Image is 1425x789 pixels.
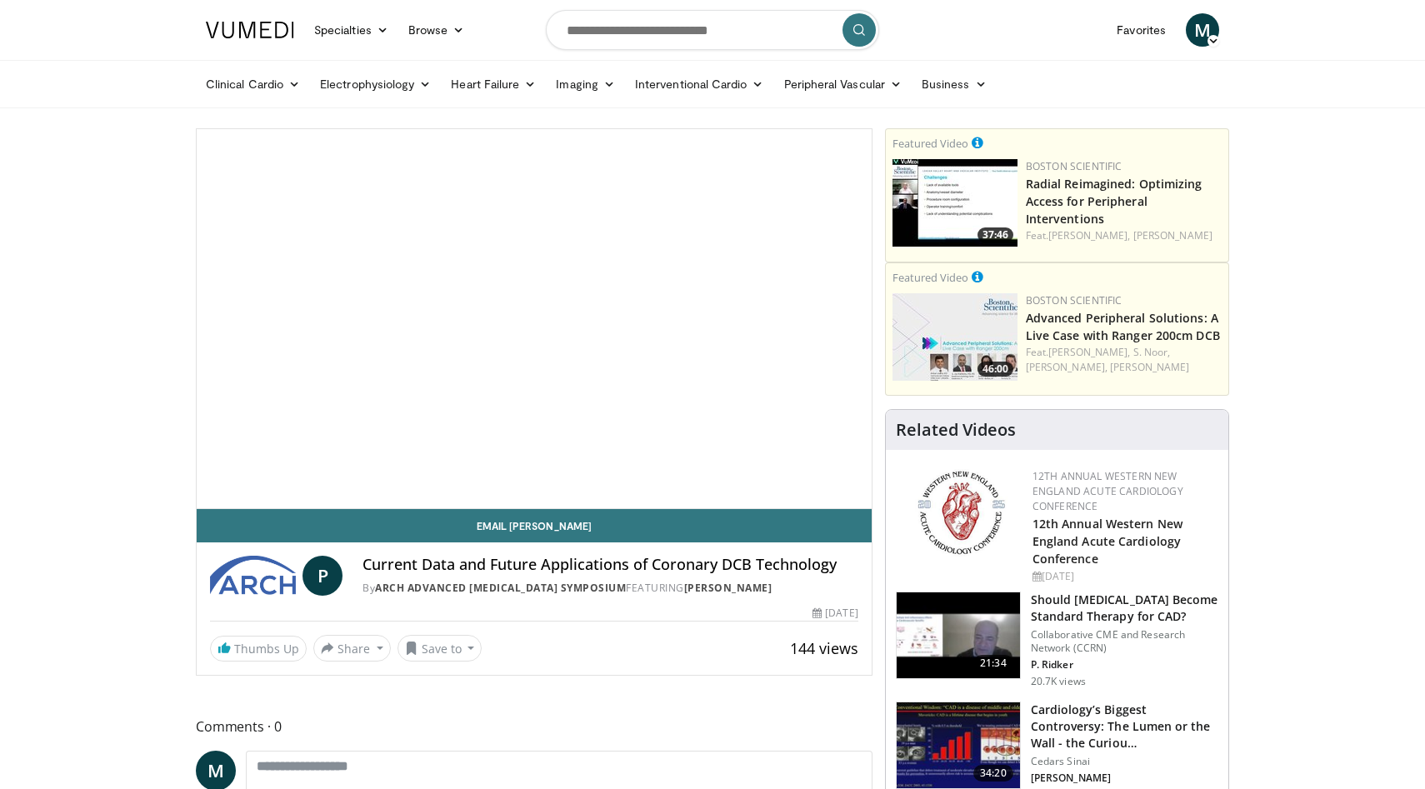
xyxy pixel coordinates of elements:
a: Imaging [546,67,625,101]
a: Peripheral Vascular [774,67,912,101]
a: Boston Scientific [1026,293,1122,307]
a: [PERSON_NAME] [684,581,772,595]
a: 21:34 Should [MEDICAL_DATA] Become Standard Therapy for CAD? Collaborative CME and Research Netwo... [896,592,1218,688]
a: S. Noor, [1133,345,1171,359]
a: P [302,556,342,596]
a: Interventional Cardio [625,67,774,101]
a: [PERSON_NAME] [1133,228,1212,242]
div: Feat. [1026,345,1222,375]
img: af9da20d-90cf-472d-9687-4c089bf26c94.150x105_q85_crop-smart_upscale.jpg [892,293,1017,381]
img: d453240d-5894-4336-be61-abca2891f366.150x105_q85_crop-smart_upscale.jpg [897,702,1020,789]
a: Email [PERSON_NAME] [197,509,872,542]
h4: Current Data and Future Applications of Coronary DCB Technology [362,556,857,574]
a: [PERSON_NAME], [1048,345,1130,359]
span: 46:00 [977,362,1013,377]
p: [PERSON_NAME] [1031,772,1218,785]
small: Featured Video [892,270,968,285]
img: ARCH Advanced Revascularization Symposium [210,556,296,596]
h3: Should [MEDICAL_DATA] Become Standard Therapy for CAD? [1031,592,1218,625]
a: Thumbs Up [210,636,307,662]
span: 37:46 [977,227,1013,242]
a: 46:00 [892,293,1017,381]
div: Feat. [1026,228,1222,243]
a: Clinical Cardio [196,67,310,101]
img: eb63832d-2f75-457d-8c1a-bbdc90eb409c.150x105_q85_crop-smart_upscale.jpg [897,592,1020,679]
a: Radial Reimagined: Optimizing Access for Peripheral Interventions [1026,176,1202,227]
a: 12th Annual Western New England Acute Cardiology Conference [1032,469,1183,513]
a: ARCH Advanced [MEDICAL_DATA] Symposium [375,581,626,595]
div: [DATE] [1032,569,1215,584]
div: By FEATURING [362,581,857,596]
p: Collaborative CME and Research Network (CCRN) [1031,628,1218,655]
span: Comments 0 [196,716,872,737]
a: 37:46 [892,159,1017,247]
p: P. Ridker [1031,658,1218,672]
small: Featured Video [892,136,968,151]
input: Search topics, interventions [546,10,879,50]
a: [PERSON_NAME], [1048,228,1130,242]
a: Favorites [1107,13,1176,47]
a: Browse [398,13,475,47]
p: Cedars Sinai [1031,755,1218,768]
img: VuMedi Logo [206,22,294,38]
button: Save to [397,635,482,662]
span: 21:34 [973,655,1013,672]
h3: Cardiology’s Biggest Controversy: The Lumen or the Wall - the Curiou… [1031,702,1218,752]
div: [DATE] [812,606,857,621]
video-js: Video Player [197,129,872,509]
a: [PERSON_NAME], [1026,360,1107,374]
a: Electrophysiology [310,67,441,101]
span: 34:20 [973,765,1013,782]
a: 12th Annual Western New England Acute Cardiology Conference [1032,516,1182,567]
img: 0954f259-7907-4053-a817-32a96463ecc8.png.150x105_q85_autocrop_double_scale_upscale_version-0.2.png [915,469,1007,557]
a: [PERSON_NAME] [1110,360,1189,374]
h4: Related Videos [896,420,1016,440]
p: 20.7K views [1031,675,1086,688]
a: Specialties [304,13,398,47]
img: c038ed19-16d5-403f-b698-1d621e3d3fd1.150x105_q85_crop-smart_upscale.jpg [892,159,1017,247]
a: Business [912,67,997,101]
a: M [1186,13,1219,47]
a: Boston Scientific [1026,159,1122,173]
a: Advanced Peripheral Solutions: A Live Case with Ranger 200cm DCB [1026,310,1220,343]
span: 144 views [790,638,858,658]
a: Heart Failure [441,67,546,101]
button: Share [313,635,391,662]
